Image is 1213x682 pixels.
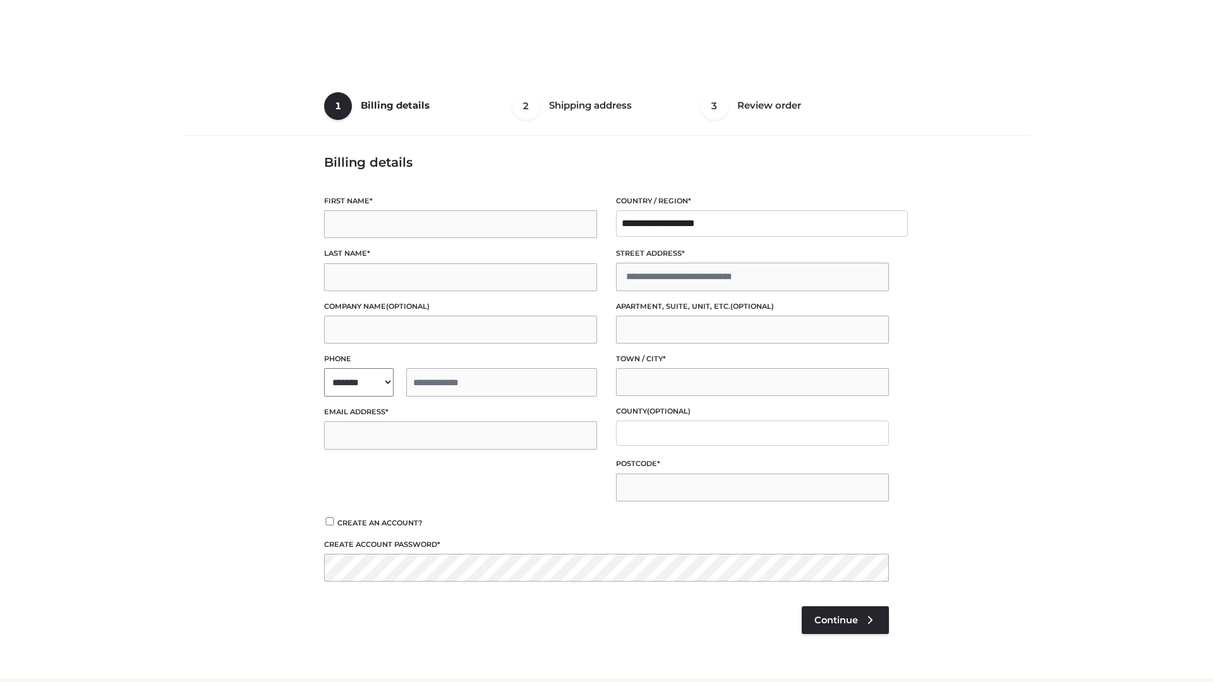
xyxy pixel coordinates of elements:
label: Street address [616,248,889,260]
span: Review order [737,99,801,111]
span: (optional) [386,302,430,311]
span: 2 [512,92,540,120]
label: Country / Region [616,195,889,207]
a: Continue [802,606,889,634]
label: First name [324,195,597,207]
label: County [616,405,889,417]
span: Continue [814,614,858,626]
span: (optional) [647,407,691,416]
span: Billing details [361,99,430,111]
label: Postcode [616,458,889,470]
input: Create an account? [324,517,335,525]
h3: Billing details [324,155,889,170]
label: Phone [324,353,597,365]
span: Create an account? [337,518,423,527]
span: 3 [701,92,728,120]
label: Company name [324,301,597,313]
label: Create account password [324,539,889,551]
label: Apartment, suite, unit, etc. [616,301,889,313]
label: Town / City [616,353,889,365]
label: Email address [324,406,597,418]
span: (optional) [730,302,774,311]
span: Shipping address [549,99,632,111]
span: 1 [324,92,352,120]
label: Last name [324,248,597,260]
